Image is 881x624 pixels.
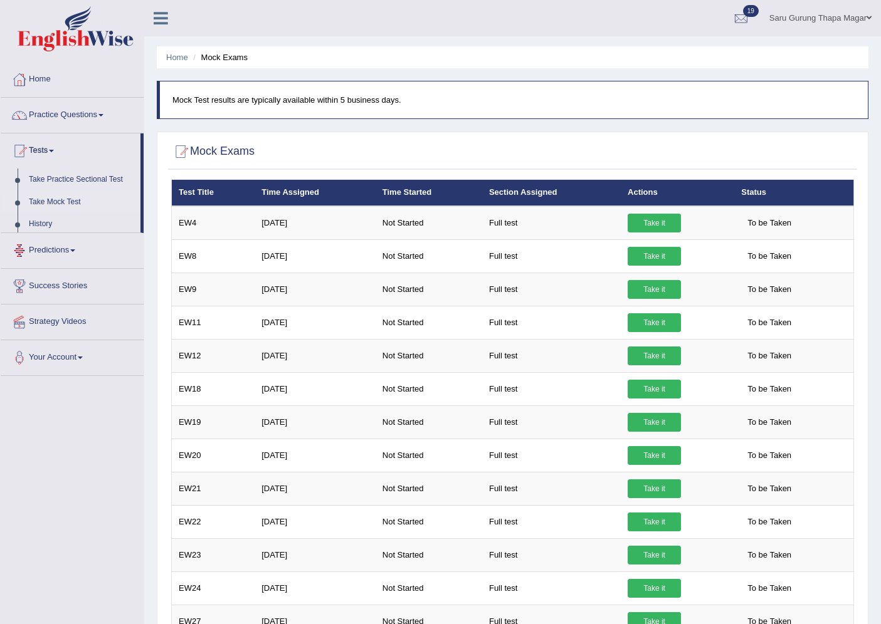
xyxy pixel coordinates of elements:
[741,247,798,266] span: To be Taken
[172,239,255,273] td: EW8
[172,405,255,439] td: EW19
[741,446,798,465] span: To be Taken
[743,5,759,17] span: 19
[628,280,681,299] a: Take it
[628,313,681,332] a: Take it
[255,239,376,273] td: [DATE]
[482,405,621,439] td: Full test
[482,538,621,571] td: Full test
[628,446,681,465] a: Take it
[1,304,144,336] a: Strategy Videos
[166,53,188,62] a: Home
[171,142,255,161] h2: Mock Exams
[1,269,144,300] a: Success Stories
[482,206,621,240] td: Full test
[482,571,621,605] td: Full test
[376,372,482,405] td: Not Started
[23,191,140,214] a: Take Mock Test
[741,546,798,564] span: To be Taken
[255,180,376,206] th: Time Assigned
[255,206,376,240] td: [DATE]
[741,413,798,432] span: To be Taken
[628,479,681,498] a: Take it
[255,472,376,505] td: [DATE]
[172,180,255,206] th: Test Title
[255,505,376,538] td: [DATE]
[482,273,621,306] td: Full test
[172,306,255,339] td: EW11
[23,169,140,191] a: Take Practice Sectional Test
[172,571,255,605] td: EW24
[172,472,255,505] td: EW21
[628,346,681,365] a: Take it
[621,180,734,206] th: Actions
[1,98,144,129] a: Practice Questions
[255,538,376,571] td: [DATE]
[482,306,621,339] td: Full test
[376,273,482,306] td: Not Started
[741,512,798,531] span: To be Taken
[172,538,255,571] td: EW23
[482,180,621,206] th: Section Assigned
[1,133,140,165] a: Tests
[741,280,798,299] span: To be Taken
[734,180,853,206] th: Status
[741,346,798,365] span: To be Taken
[741,479,798,498] span: To be Taken
[482,439,621,472] td: Full test
[255,439,376,472] td: [DATE]
[482,372,621,405] td: Full test
[1,233,144,264] a: Predictions
[255,571,376,605] td: [DATE]
[628,380,681,398] a: Take it
[376,472,482,505] td: Not Started
[376,439,482,472] td: Not Started
[482,505,621,538] td: Full test
[255,339,376,372] td: [DATE]
[628,413,681,432] a: Take it
[1,62,144,93] a: Home
[376,571,482,605] td: Not Started
[376,538,482,571] td: Not Started
[376,339,482,372] td: Not Started
[628,512,681,531] a: Take it
[190,51,248,63] li: Mock Exams
[255,405,376,439] td: [DATE]
[172,339,255,372] td: EW12
[741,313,798,332] span: To be Taken
[255,306,376,339] td: [DATE]
[255,273,376,306] td: [DATE]
[741,380,798,398] span: To be Taken
[255,372,376,405] td: [DATE]
[376,405,482,439] td: Not Started
[482,239,621,273] td: Full test
[23,213,140,236] a: History
[172,273,255,306] td: EW9
[172,94,855,106] p: Mock Test results are typically available within 5 business days.
[628,247,681,266] a: Take it
[1,340,144,372] a: Your Account
[376,306,482,339] td: Not Started
[628,546,681,564] a: Take it
[628,579,681,598] a: Take it
[376,505,482,538] td: Not Started
[376,180,482,206] th: Time Started
[741,214,798,232] span: To be Taken
[376,206,482,240] td: Not Started
[741,579,798,598] span: To be Taken
[172,505,255,538] td: EW22
[172,206,255,240] td: EW4
[172,372,255,405] td: EW18
[482,472,621,505] td: Full test
[482,339,621,372] td: Full test
[628,214,681,232] a: Take it
[376,239,482,273] td: Not Started
[172,439,255,472] td: EW20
